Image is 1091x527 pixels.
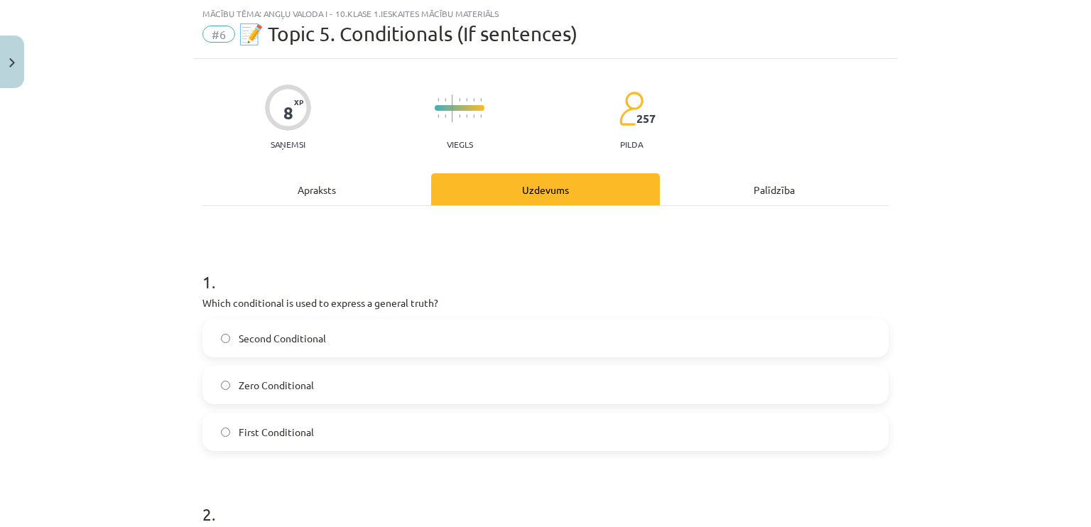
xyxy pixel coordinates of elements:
[438,114,439,118] img: icon-short-line-57e1e144782c952c97e751825c79c345078a6d821885a25fce030b3d8c18986b.svg
[452,94,453,122] img: icon-long-line-d9ea69661e0d244f92f715978eff75569469978d946b2353a9bb055b3ed8787d.svg
[445,98,446,102] img: icon-short-line-57e1e144782c952c97e751825c79c345078a6d821885a25fce030b3d8c18986b.svg
[473,98,474,102] img: icon-short-line-57e1e144782c952c97e751825c79c345078a6d821885a25fce030b3d8c18986b.svg
[619,91,644,126] img: students-c634bb4e5e11cddfef0936a35e636f08e4e9abd3cc4e673bd6f9a4125e45ecb1.svg
[445,114,446,118] img: icon-short-line-57e1e144782c952c97e751825c79c345078a6d821885a25fce030b3d8c18986b.svg
[636,112,656,125] span: 257
[239,378,314,393] span: Zero Conditional
[202,26,235,43] span: #6
[438,98,439,102] img: icon-short-line-57e1e144782c952c97e751825c79c345078a6d821885a25fce030b3d8c18986b.svg
[221,381,230,390] input: Zero Conditional
[480,114,482,118] img: icon-short-line-57e1e144782c952c97e751825c79c345078a6d821885a25fce030b3d8c18986b.svg
[239,22,577,45] span: 📝 Topic 5. Conditionals (If sentences)
[620,139,643,149] p: pilda
[459,98,460,102] img: icon-short-line-57e1e144782c952c97e751825c79c345078a6d821885a25fce030b3d8c18986b.svg
[265,139,311,149] p: Saņemsi
[466,98,467,102] img: icon-short-line-57e1e144782c952c97e751825c79c345078a6d821885a25fce030b3d8c18986b.svg
[473,114,474,118] img: icon-short-line-57e1e144782c952c97e751825c79c345078a6d821885a25fce030b3d8c18986b.svg
[466,114,467,118] img: icon-short-line-57e1e144782c952c97e751825c79c345078a6d821885a25fce030b3d8c18986b.svg
[202,479,889,523] h1: 2 .
[221,428,230,437] input: First Conditional
[447,139,473,149] p: Viegls
[202,9,889,18] div: Mācību tēma: Angļu valoda i - 10.klase 1.ieskaites mācību materiāls
[221,334,230,343] input: Second Conditional
[283,103,293,123] div: 8
[202,173,431,205] div: Apraksts
[239,331,326,346] span: Second Conditional
[431,173,660,205] div: Uzdevums
[660,173,889,205] div: Palīdzība
[202,247,889,291] h1: 1 .
[294,98,303,106] span: XP
[9,58,15,67] img: icon-close-lesson-0947bae3869378f0d4975bcd49f059093ad1ed9edebbc8119c70593378902aed.svg
[459,114,460,118] img: icon-short-line-57e1e144782c952c97e751825c79c345078a6d821885a25fce030b3d8c18986b.svg
[202,295,889,310] p: Which conditional is used to express a general truth?
[239,425,314,440] span: First Conditional
[480,98,482,102] img: icon-short-line-57e1e144782c952c97e751825c79c345078a6d821885a25fce030b3d8c18986b.svg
